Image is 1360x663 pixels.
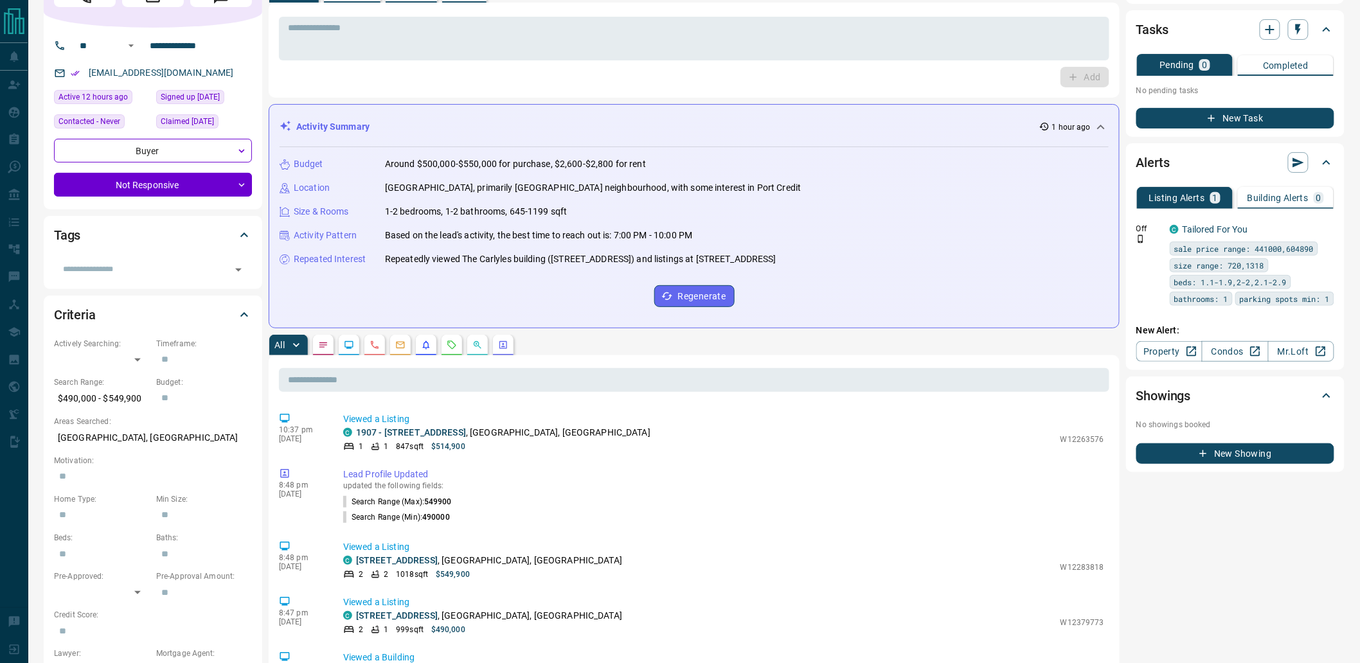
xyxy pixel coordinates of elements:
[436,569,470,580] p: $549,900
[279,617,324,626] p: [DATE]
[279,434,324,443] p: [DATE]
[385,181,801,195] p: [GEOGRAPHIC_DATA], primarily [GEOGRAPHIC_DATA] neighbourhood, with some interest in Port Credit
[431,441,465,452] p: $514,900
[1136,341,1203,362] a: Property
[229,261,247,279] button: Open
[384,569,388,580] p: 2
[280,115,1109,139] div: Activity Summary1 hour ago
[156,338,252,349] p: Timeframe:
[89,67,234,78] a: [EMAIL_ADDRESS][DOMAIN_NAME]
[343,428,352,437] div: condos.ca
[370,340,380,350] svg: Calls
[385,229,692,242] p: Based on the lead's activity, the best time to reach out is: 7:00 PM - 10:00 PM
[359,441,363,452] p: 1
[498,340,508,350] svg: Agent Actions
[1213,193,1218,202] p: 1
[356,427,466,438] a: 1907 - [STREET_ADDRESS]
[54,427,252,448] p: [GEOGRAPHIC_DATA], [GEOGRAPHIC_DATA]
[1136,152,1170,173] h2: Alerts
[1316,193,1321,202] p: 0
[1060,617,1104,628] p: W12379773
[54,416,252,427] p: Areas Searched:
[396,624,424,635] p: 999 sqft
[1136,419,1334,430] p: No showings booked
[343,481,1104,490] p: updated the following fields:
[472,340,483,350] svg: Opportunities
[54,220,252,251] div: Tags
[384,624,388,635] p: 1
[1136,14,1334,45] div: Tasks
[1060,434,1104,445] p: W12263576
[654,285,735,307] button: Regenerate
[1149,193,1205,202] p: Listing Alerts
[294,229,357,242] p: Activity Pattern
[123,38,139,53] button: Open
[296,120,370,134] p: Activity Summary
[1202,60,1207,69] p: 0
[1174,259,1264,272] span: size range: 720,1318
[156,90,252,108] div: Tue Jun 30 2020
[1183,224,1248,234] a: Tailored For You
[395,340,406,350] svg: Emails
[156,532,252,544] p: Baths:
[279,608,324,617] p: 8:47 pm
[156,570,252,582] p: Pre-Approval Amount:
[1136,385,1191,406] h2: Showings
[1170,225,1179,234] div: condos.ca
[1136,108,1334,128] button: New Task
[359,624,363,635] p: 2
[385,157,646,171] p: Around $500,000-$550,000 for purchase, $2,600-$2,800 for rent
[344,340,354,350] svg: Lead Browsing Activity
[343,596,1104,609] p: Viewed a Listing
[343,511,450,523] p: Search Range (Min) :
[1136,223,1162,234] p: Off
[54,225,80,245] h2: Tags
[54,173,252,197] div: Not Responsive
[156,493,252,505] p: Min Size:
[1263,61,1309,70] p: Completed
[343,540,1104,554] p: Viewed a Listing
[294,252,366,266] p: Repeated Interest
[54,493,150,505] p: Home Type:
[156,114,252,132] div: Tue Jun 30 2020
[54,570,150,582] p: Pre-Approved:
[279,481,324,490] p: 8:48 pm
[54,338,150,349] p: Actively Searching:
[385,205,568,218] p: 1-2 bedrooms, 1-2 bathrooms, 645-1199 sqft
[294,157,323,171] p: Budget
[58,115,120,128] span: Contacted - Never
[343,556,352,565] div: condos.ca
[343,611,352,620] div: condos.ca
[54,388,150,409] p: $490,000 - $549,900
[54,609,252,621] p: Credit Score:
[343,496,452,508] p: Search Range (Max) :
[58,91,128,103] span: Active 12 hours ago
[1159,60,1194,69] p: Pending
[1268,341,1334,362] a: Mr.Loft
[54,90,150,108] div: Mon Oct 13 2025
[54,648,150,659] p: Lawyer:
[421,340,431,350] svg: Listing Alerts
[1136,324,1334,337] p: New Alert:
[318,340,328,350] svg: Notes
[1248,193,1309,202] p: Building Alerts
[359,569,363,580] p: 2
[279,490,324,499] p: [DATE]
[1136,147,1334,178] div: Alerts
[1202,341,1268,362] a: Condos
[1136,234,1145,243] svg: Push Notification Only
[356,610,438,621] a: [STREET_ADDRESS]
[356,554,622,567] p: , [GEOGRAPHIC_DATA], [GEOGRAPHIC_DATA]
[54,532,150,544] p: Beds:
[156,376,252,388] p: Budget:
[1060,561,1104,573] p: W12283818
[156,648,252,659] p: Mortgage Agent:
[356,426,650,439] p: , [GEOGRAPHIC_DATA], [GEOGRAPHIC_DATA]
[396,441,424,452] p: 847 sqft
[384,441,388,452] p: 1
[54,376,150,388] p: Search Range:
[385,252,776,266] p: Repeatedly viewed The Carlyles building ([STREET_ADDRESS]) and listings at [STREET_ADDRESS]
[1240,292,1330,305] span: parking spots min: 1
[54,299,252,330] div: Criteria
[1136,81,1334,100] p: No pending tasks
